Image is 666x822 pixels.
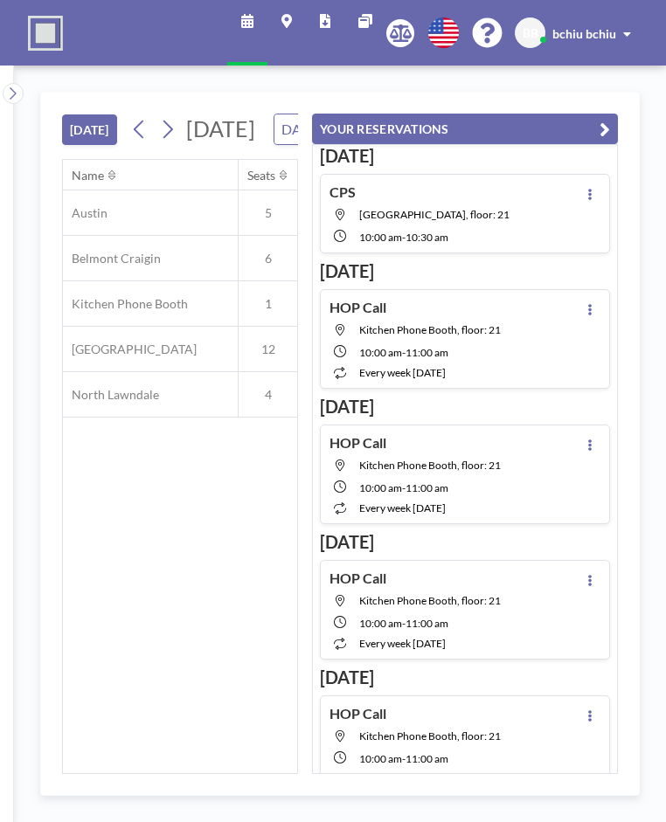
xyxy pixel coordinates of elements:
span: BB [523,25,538,41]
button: [DATE] [62,114,117,145]
span: 11:00 AM [406,617,448,630]
span: - [402,752,406,765]
h3: [DATE] [320,667,610,688]
h3: [DATE] [320,531,610,553]
span: every week [DATE] [359,501,446,515]
h4: HOP Call [330,570,386,587]
span: - [402,481,406,494]
span: 11:00 AM [406,481,448,494]
img: organization-logo [28,16,63,51]
span: Kitchen Phone Booth, floor: 21 [359,729,501,743]
div: Name [72,168,104,183]
span: 11:00 AM [406,346,448,359]
span: Austin [63,205,108,221]
span: every week [DATE] [359,772,446,785]
span: Little Village, floor: 21 [359,208,510,221]
h3: [DATE] [320,396,610,418]
div: Seats [247,168,275,183]
span: 6 [239,251,298,266]
span: - [402,231,406,244]
h4: HOP Call [330,434,386,452]
span: 10:00 AM [359,752,402,765]
span: 4 [239,387,298,403]
span: North Lawndale [63,387,159,403]
span: Kitchen Phone Booth, floor: 21 [359,323,501,336]
span: Kitchen Phone Booth, floor: 21 [359,594,501,607]
span: Belmont Craigin [63,251,161,266]
span: Kitchen Phone Booth [63,296,188,312]
span: 10:00 AM [359,481,402,494]
span: DAILY VIEW [278,118,362,141]
h4: HOP Call [330,705,386,722]
h4: HOP Call [330,299,386,316]
span: 10:30 AM [406,231,448,244]
h3: [DATE] [320,145,610,167]
h4: CPS [330,183,356,201]
span: Kitchen Phone Booth, floor: 21 [359,459,501,472]
span: - [402,346,406,359]
span: 5 [239,205,298,221]
span: 10:00 AM [359,617,402,630]
h3: [DATE] [320,260,610,282]
span: bchiu bchiu [552,26,616,41]
span: 10:00 AM [359,231,402,244]
span: 10:00 AM [359,346,402,359]
span: 12 [239,342,298,357]
span: every week [DATE] [359,366,446,379]
span: - [402,617,406,630]
span: [DATE] [186,115,255,142]
button: YOUR RESERVATIONS [312,114,618,144]
span: every week [DATE] [359,637,446,650]
span: [GEOGRAPHIC_DATA] [63,342,197,357]
span: 11:00 AM [406,752,448,765]
span: 1 [239,296,298,312]
div: Search for option [274,114,426,144]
